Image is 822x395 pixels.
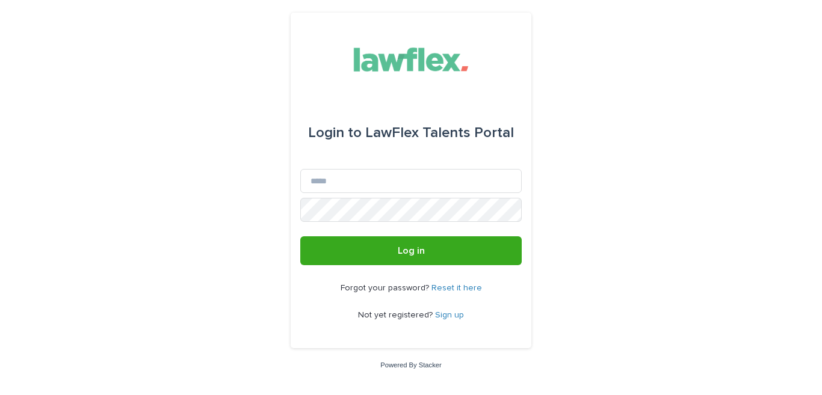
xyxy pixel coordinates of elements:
span: Login to [308,126,362,140]
span: Forgot your password? [341,284,431,292]
div: LawFlex Talents Portal [308,116,514,150]
a: Sign up [435,311,464,319]
a: Powered By Stacker [380,361,441,369]
img: Gnvw4qrBSHOAfo8VMhG6 [344,41,479,78]
span: Not yet registered? [358,311,435,319]
button: Log in [300,236,522,265]
span: Log in [398,246,425,256]
a: Reset it here [431,284,482,292]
